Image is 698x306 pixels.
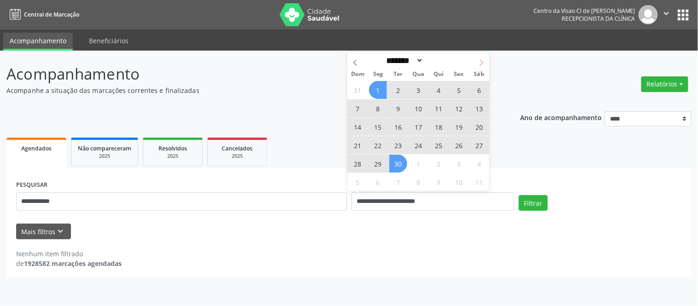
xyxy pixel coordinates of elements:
[450,118,468,136] span: Setembro 19, 2025
[349,81,367,99] span: Agosto 31, 2025
[369,173,387,191] span: Outubro 6, 2025
[383,56,424,65] select: Month
[389,118,407,136] span: Setembro 16, 2025
[470,99,488,117] span: Setembro 13, 2025
[470,118,488,136] span: Setembro 20, 2025
[368,71,388,77] span: Seg
[16,249,122,259] div: Nenhum item filtrado
[519,195,548,211] button: Filtrar
[388,71,408,77] span: Ter
[410,155,428,173] span: Outubro 1, 2025
[410,81,428,99] span: Setembro 3, 2025
[78,144,131,152] span: Não compareceram
[450,81,468,99] span: Setembro 5, 2025
[534,7,635,15] div: Centro da Visao Cl de [PERSON_NAME]
[369,155,387,173] span: Setembro 29, 2025
[449,71,469,77] span: Sex
[410,99,428,117] span: Setembro 10, 2025
[349,155,367,173] span: Setembro 28, 2025
[158,144,187,152] span: Resolvidos
[469,71,489,77] span: Sáb
[675,7,692,23] button: apps
[389,173,407,191] span: Outubro 7, 2025
[410,173,428,191] span: Outubro 8, 2025
[349,99,367,117] span: Setembro 7, 2025
[349,136,367,154] span: Setembro 21, 2025
[410,136,428,154] span: Setembro 24, 2025
[562,15,635,23] span: Recepcionista da clínica
[450,155,468,173] span: Outubro 3, 2025
[470,173,488,191] span: Outubro 11, 2025
[658,5,675,24] button: 
[56,226,66,237] i: keyboard_arrow_down
[369,118,387,136] span: Setembro 15, 2025
[16,259,122,268] div: de
[389,155,407,173] span: Setembro 30, 2025
[16,224,71,240] button: Mais filtroskeyboard_arrow_down
[6,63,486,86] p: Acompanhamento
[349,173,367,191] span: Outubro 5, 2025
[641,76,688,92] button: Relatórios
[369,99,387,117] span: Setembro 8, 2025
[347,71,368,77] span: Dom
[430,118,448,136] span: Setembro 18, 2025
[639,5,658,24] img: img
[430,155,448,173] span: Outubro 2, 2025
[389,136,407,154] span: Setembro 23, 2025
[6,7,79,22] a: Central de Marcação
[410,118,428,136] span: Setembro 17, 2025
[423,56,454,65] input: Year
[78,153,131,160] div: 2025
[470,136,488,154] span: Setembro 27, 2025
[214,153,260,160] div: 2025
[389,81,407,99] span: Setembro 2, 2025
[430,99,448,117] span: Setembro 11, 2025
[6,86,486,95] p: Acompanhe a situação das marcações correntes e finalizadas
[662,8,672,18] i: 
[349,118,367,136] span: Setembro 14, 2025
[222,144,253,152] span: Cancelados
[369,81,387,99] span: Setembro 1, 2025
[24,259,122,268] strong: 1928582 marcações agendadas
[428,71,449,77] span: Qui
[430,81,448,99] span: Setembro 4, 2025
[82,33,135,49] a: Beneficiários
[430,136,448,154] span: Setembro 25, 2025
[24,11,79,18] span: Central de Marcação
[450,136,468,154] span: Setembro 26, 2025
[369,136,387,154] span: Setembro 22, 2025
[520,111,602,123] p: Ano de acompanhamento
[3,33,73,51] a: Acompanhamento
[470,81,488,99] span: Setembro 6, 2025
[470,155,488,173] span: Outubro 4, 2025
[150,153,196,160] div: 2025
[450,99,468,117] span: Setembro 12, 2025
[21,144,52,152] span: Agendados
[16,178,47,192] label: PESQUISAR
[430,173,448,191] span: Outubro 9, 2025
[389,99,407,117] span: Setembro 9, 2025
[408,71,428,77] span: Qua
[450,173,468,191] span: Outubro 10, 2025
